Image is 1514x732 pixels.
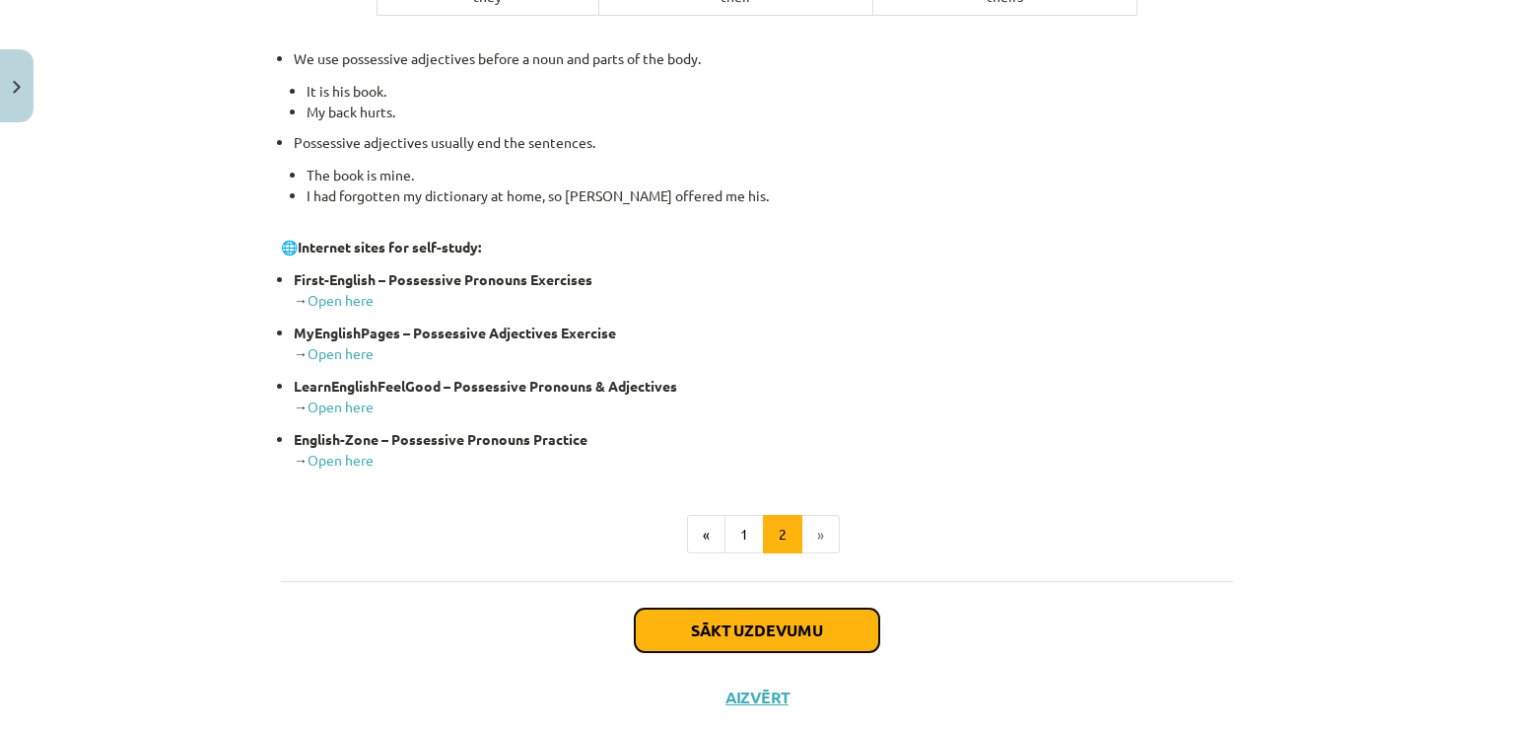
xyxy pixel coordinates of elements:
[294,132,1233,153] p: Possessive adjectives usually end the sentences.
[294,376,1233,417] p: →
[294,429,1233,471] p: →
[294,270,592,288] strong: First-English – Possessive Pronouns Exercises
[307,165,1233,185] li: The book is mine.
[281,515,1233,554] nav: Page navigation example
[294,430,587,448] strong: English-Zone – Possessive Pronouns Practice
[308,451,374,469] a: Open here
[294,323,1233,364] p: →
[298,238,481,256] strong: Internet sites for self-study:
[294,48,1233,69] p: We use possessive adjectives before a noun and parts of the body.
[307,81,1233,102] li: It is his book.
[294,324,616,341] strong: MyEnglishPages – Possessive Adjectives Exercise
[308,291,374,309] a: Open here
[307,185,1233,206] li: I had forgotten my dictionary at home, so [PERSON_NAME] offered me his.
[294,377,677,395] strong: LearnEnglishFeelGood – Possessive Pronouns & Adjectives
[308,344,374,362] a: Open here
[307,102,1233,122] li: My back hurts.
[294,269,1233,311] p: →
[635,609,879,652] button: Sākt uzdevumu
[308,398,374,415] a: Open here
[724,515,764,554] button: 1
[720,688,794,707] button: Aizvērt
[687,515,725,554] button: «
[281,216,1233,257] p: 🌐
[13,81,21,94] img: icon-close-lesson-0947bae3869378f0d4975bcd49f059093ad1ed9edebbc8119c70593378902aed.svg
[763,515,802,554] button: 2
